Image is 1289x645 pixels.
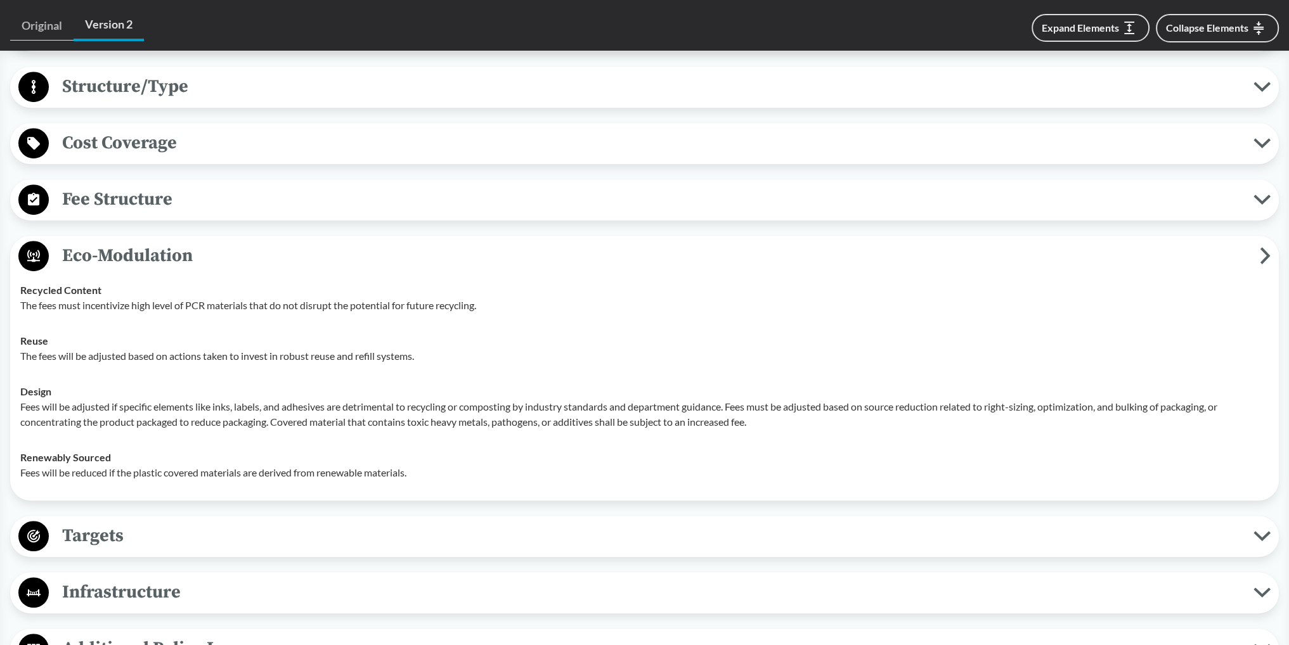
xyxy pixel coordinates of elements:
[20,335,48,347] strong: Reuse
[15,127,1274,160] button: Cost Coverage
[20,399,1269,430] p: Fees will be adjusted if specific elements like inks, labels, and adhesives are detrimental to re...
[20,348,1269,364] p: The fees will be adjusted based on actions taken to invest in robust reuse and refill systems.
[74,10,144,41] a: Version 2
[15,184,1274,216] button: Fee Structure
[20,465,1269,480] p: Fees will be reduced if the plastic covered materials are derived from renewable materials.
[15,71,1274,103] button: Structure/Type
[1032,14,1150,42] button: Expand Elements
[15,577,1274,609] button: Infrastructure
[10,11,74,41] a: Original
[49,129,1253,157] span: Cost Coverage
[49,72,1253,101] span: Structure/Type
[49,578,1253,606] span: Infrastructure
[20,385,51,397] strong: Design
[49,521,1253,550] span: Targets
[20,298,1269,313] p: The fees must incentivize high level of PCR materials that do not disrupt the potential for futur...
[49,185,1253,214] span: Fee Structure
[15,240,1274,272] button: Eco-Modulation
[49,241,1260,270] span: Eco-Modulation
[20,451,111,463] strong: Renewably Sourced
[15,520,1274,552] button: Targets
[20,284,101,296] strong: Recycled Content
[1156,14,1279,42] button: Collapse Elements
